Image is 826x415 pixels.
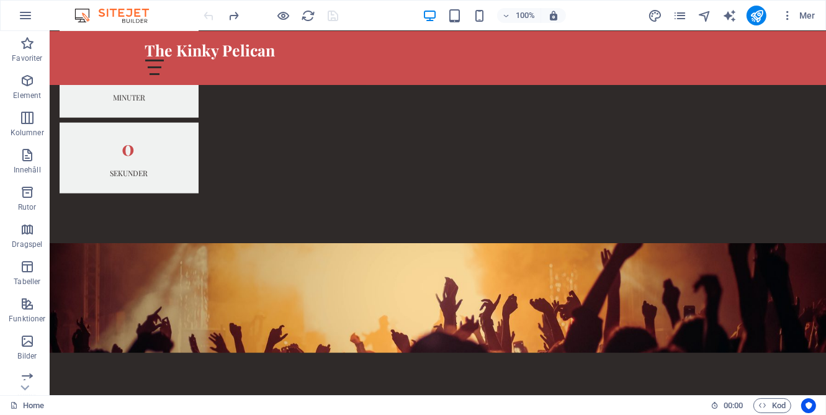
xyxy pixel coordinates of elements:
p: Bilder [17,351,37,361]
button: text_generator [722,8,737,23]
button: reload [301,8,316,23]
button: publish [747,6,766,25]
p: Dragspel [12,239,42,249]
p: Kolumner [11,128,44,138]
button: navigator [697,8,712,23]
i: Sidor (Ctrl+Alt+S) [673,9,687,23]
p: Favoriter [12,53,42,63]
button: design [647,8,662,23]
button: redo [227,8,241,23]
i: Uppdatera sida [302,9,316,23]
button: Kod [753,398,791,413]
span: : [732,401,734,410]
i: Publicera [750,9,764,23]
i: Gör om: Lägg till element (Ctrl+Y, ⌘+Y) [227,9,241,23]
span: 00 00 [724,398,743,413]
button: Mer [776,6,820,25]
p: Funktioner [9,314,45,324]
p: Tabeller [14,277,40,287]
h6: 100% [516,8,536,23]
button: Usercentrics [801,398,816,413]
span: Mer [781,9,815,22]
a: Home [10,398,44,413]
p: Rutor [18,202,37,212]
p: Innehåll [14,165,41,175]
i: Design (Ctrl+Alt+Y) [648,9,662,23]
img: Editor Logo [71,8,164,23]
i: AI Writer [722,9,737,23]
i: Navigatör [698,9,712,23]
p: Element [13,91,41,100]
span: Kod [759,398,786,413]
button: 100% [497,8,541,23]
button: pages [672,8,687,23]
i: Justera zoomnivån automatiskt vid storleksändring för att passa vald enhet. [548,10,559,21]
h6: Sessionstid [711,398,743,413]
